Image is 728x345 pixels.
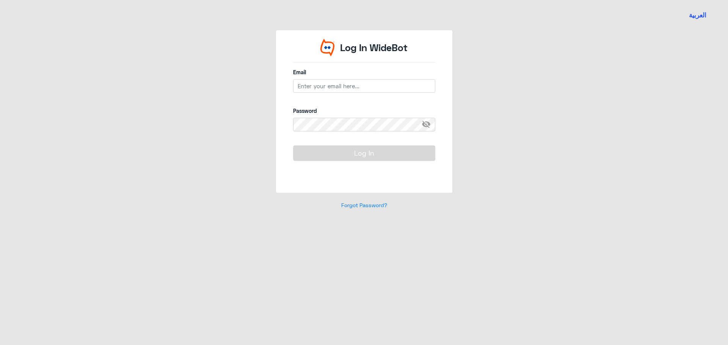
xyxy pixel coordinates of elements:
[293,145,435,161] button: Log In
[340,41,408,55] p: Log In WideBot
[422,118,435,131] span: visibility_off
[341,202,387,208] a: Forgot Password?
[684,6,711,25] a: Switch language
[689,11,706,20] button: العربية
[293,68,435,76] label: Email
[320,39,335,56] img: Widebot Logo
[293,107,435,115] label: Password
[293,79,435,93] input: Enter your email here...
